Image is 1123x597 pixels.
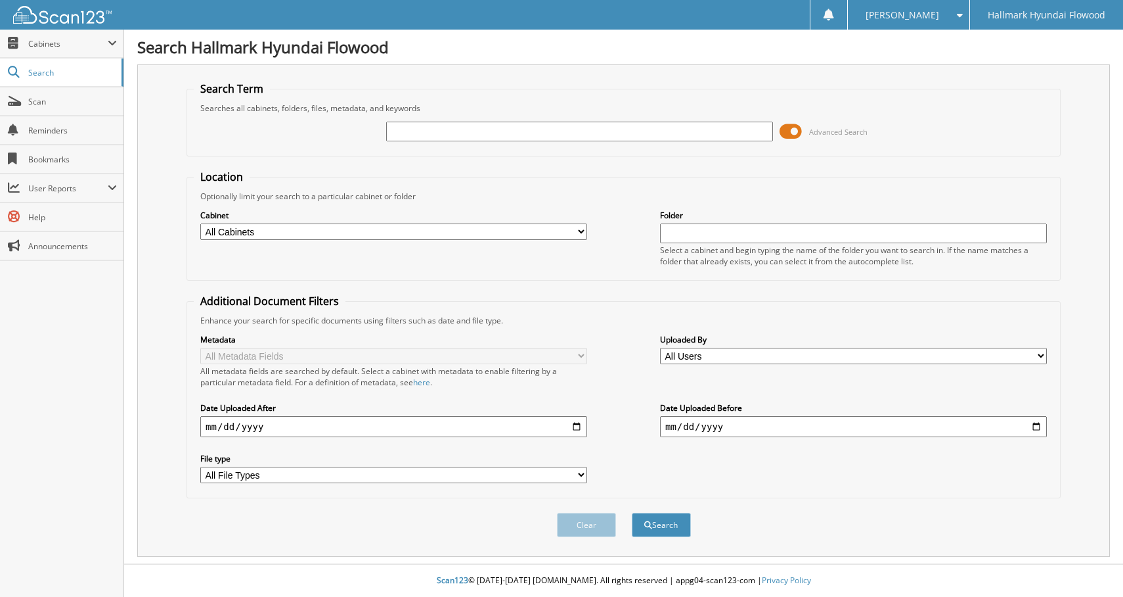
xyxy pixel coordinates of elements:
button: Search [632,513,691,537]
label: Date Uploaded Before [660,402,1047,414]
span: Cabinets [28,38,108,49]
div: Optionally limit your search to a particular cabinet or folder [194,191,1053,202]
label: File type [200,453,587,464]
a: Privacy Policy [762,575,811,586]
span: Scan123 [437,575,468,586]
span: Help [28,212,117,223]
span: Scan [28,96,117,107]
h1: Search Hallmark Hyundai Flowood [137,36,1110,58]
div: All metadata fields are searched by default. Select a cabinet with metadata to enable filtering b... [200,366,587,388]
input: start [200,416,587,437]
img: scan123-logo-white.svg [13,6,112,24]
legend: Location [194,170,250,184]
span: [PERSON_NAME] [866,11,939,19]
iframe: Chat Widget [1057,534,1123,597]
div: Select a cabinet and begin typing the name of the folder you want to search in. If the name match... [660,245,1047,267]
legend: Search Term [194,82,270,96]
input: end [660,416,1047,437]
div: Searches all cabinets, folders, files, metadata, and keywords [194,103,1053,114]
span: Bookmarks [28,154,117,165]
span: Hallmark Hyundai Flowood [988,11,1105,19]
span: Search [28,67,115,78]
label: Cabinet [200,210,587,221]
label: Metadata [200,334,587,345]
span: Reminders [28,125,117,136]
span: User Reports [28,183,108,194]
legend: Additional Document Filters [194,294,345,308]
a: here [413,377,430,388]
label: Uploaded By [660,334,1047,345]
label: Folder [660,210,1047,221]
span: Advanced Search [809,127,868,137]
span: Announcements [28,241,117,252]
div: Enhance your search for specific documents using filters such as date and file type. [194,315,1053,326]
button: Clear [557,513,616,537]
label: Date Uploaded After [200,402,587,414]
div: © [DATE]-[DATE] [DOMAIN_NAME]. All rights reserved | appg04-scan123-com | [124,565,1123,597]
